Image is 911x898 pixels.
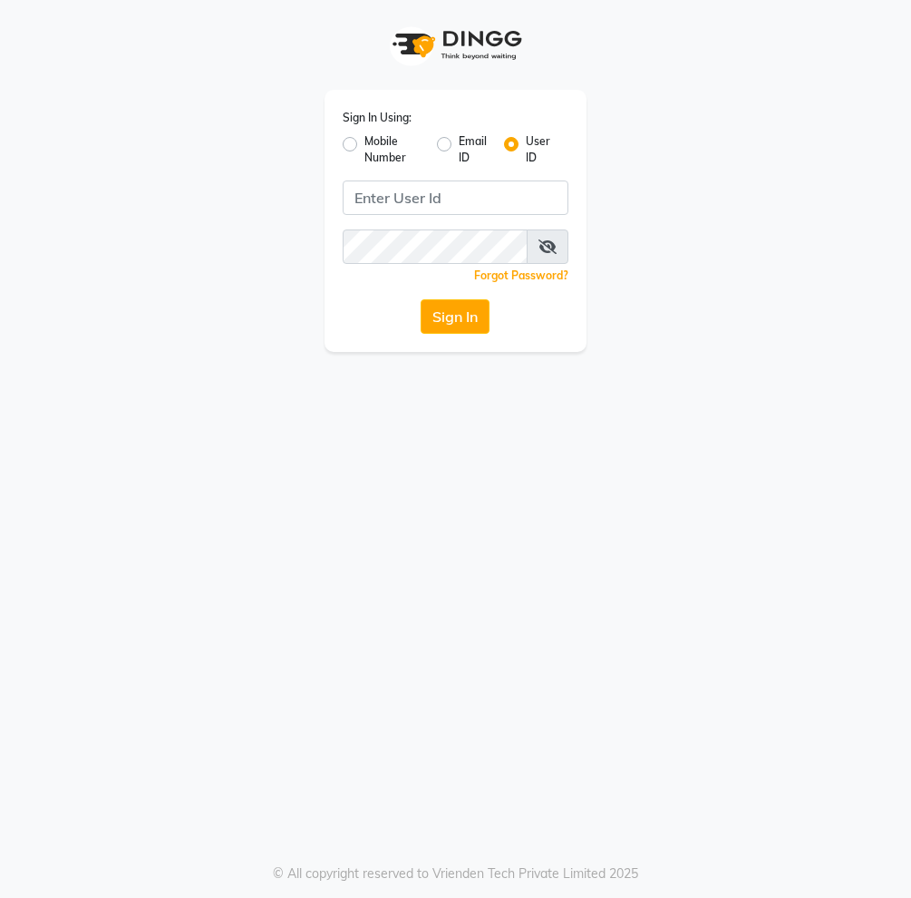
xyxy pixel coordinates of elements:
label: Email ID [459,133,489,166]
label: Mobile Number [364,133,422,166]
label: Sign In Using: [343,110,412,126]
img: logo1.svg [383,18,528,72]
button: Sign In [421,299,489,334]
input: Username [343,181,569,215]
input: Username [343,229,528,264]
a: Forgot Password? [474,268,568,282]
label: User ID [526,133,554,166]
